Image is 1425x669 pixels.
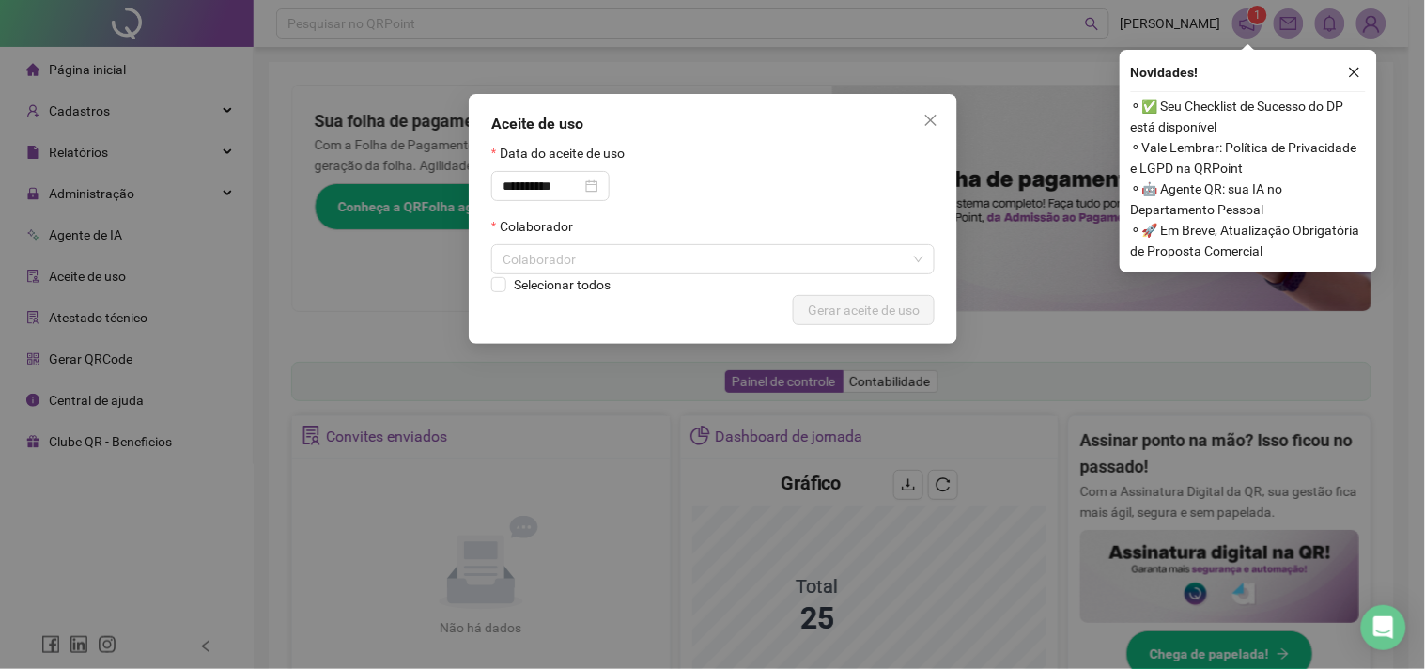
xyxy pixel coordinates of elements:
label: Colaborador [491,216,585,237]
span: Selecionar todos [514,277,611,292]
span: ⚬ Vale Lembrar: Política de Privacidade e LGPD na QRPoint [1131,137,1366,179]
button: Gerar aceite de uso [793,295,935,325]
span: ⚬ ✅ Seu Checklist de Sucesso do DP está disponível [1131,96,1366,137]
span: close [1348,66,1361,79]
span: Novidades ! [1131,62,1199,83]
span: close [923,113,938,128]
span: ⚬ 🤖 Agente QR: sua IA no Departamento Pessoal [1131,179,1366,220]
button: Close [916,105,946,135]
span: ⚬ 🚀 Em Breve, Atualização Obrigatória de Proposta Comercial [1131,220,1366,261]
div: Open Intercom Messenger [1361,605,1406,650]
div: Aceite de uso [491,113,935,135]
label: Data do aceite de uso [491,143,637,163]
